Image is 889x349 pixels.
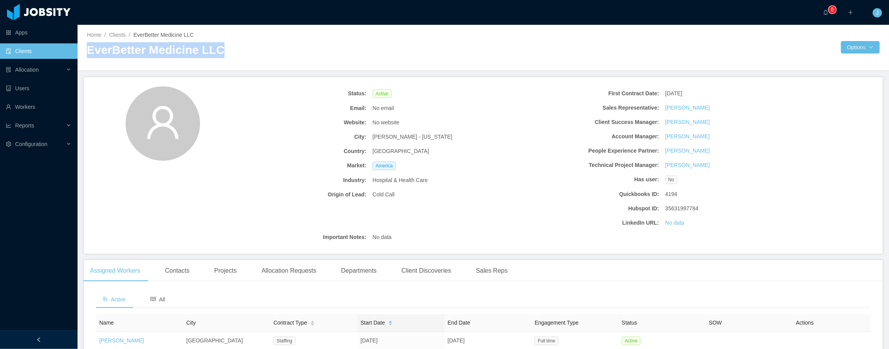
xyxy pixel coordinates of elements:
b: Market: [226,162,366,170]
span: City [186,320,196,326]
a: Clients [109,32,126,38]
a: No data [665,219,684,227]
span: No data [373,233,392,241]
i: icon: plus [848,10,853,15]
span: End Date [448,320,470,326]
span: / [104,32,106,38]
b: Sales Representative: [519,104,659,112]
a: [PERSON_NAME] [665,147,710,155]
b: Country: [226,147,366,155]
div: Sort [310,320,315,325]
i: icon: caret-down [311,323,315,325]
div: Sort [388,320,393,325]
span: America [373,162,396,170]
b: Important Notes: [226,233,366,241]
span: Allocation [15,67,39,73]
span: Configuration [15,141,47,147]
b: First Contract Date: [519,89,659,98]
i: icon: read [150,296,156,302]
span: Active [622,337,641,345]
span: [GEOGRAPHIC_DATA] [373,147,429,155]
i: icon: team [102,296,108,302]
a: [PERSON_NAME] [99,337,144,344]
i: icon: caret-up [388,320,392,322]
b: Has user: [519,175,659,184]
span: Active [102,296,126,303]
b: Origin of Lead: [226,191,366,199]
span: Actions [796,320,814,326]
div: Allocation Requests [255,260,322,282]
a: icon: robotUsers [6,81,71,96]
b: Email: [226,104,366,112]
button: Optionsicon: down [841,41,880,53]
i: icon: solution [6,67,11,72]
span: / [129,32,130,38]
i: icon: setting [6,141,11,147]
b: Client Success Manager: [519,118,659,126]
b: People Experience Partner: [519,147,659,155]
span: Cold Call [373,191,395,199]
div: Contacts [159,260,196,282]
b: Technical Project Manager: [519,161,659,169]
span: Start Date [361,319,385,327]
b: LinkedIn URL: [519,219,659,227]
b: Status: [226,89,366,98]
i: icon: caret-up [311,320,315,322]
b: Quickbooks ID: [519,190,659,198]
i: icon: line-chart [6,123,11,128]
a: [PERSON_NAME] [665,132,710,141]
span: Contract Type [273,319,307,327]
div: [DATE] [662,86,808,101]
a: icon: auditClients [6,43,71,59]
b: Website: [226,119,366,127]
i: icon: caret-down [388,323,392,325]
a: Home [87,32,101,38]
span: Status [622,320,637,326]
div: Client Discoveries [395,260,457,282]
span: 4194 [665,190,677,198]
span: 35631997784 [665,205,699,213]
i: icon: user [144,104,181,141]
span: No website [373,119,399,127]
span: Hospital & Health Care [373,176,428,184]
div: Assigned Workers [84,260,147,282]
i: icon: bell [823,10,829,15]
span: Active [373,89,392,98]
a: icon: appstoreApps [6,25,71,40]
b: Hubspot ID: [519,205,659,213]
a: [PERSON_NAME] [665,104,710,112]
h2: EverBetter Medicine LLC [87,42,483,58]
div: Projects [208,260,243,282]
b: Account Manager: [519,132,659,141]
a: [PERSON_NAME] [665,161,710,169]
b: City: [226,133,366,141]
span: EverBetter Medicine LLC [133,32,194,38]
div: Sales Reps [470,260,514,282]
span: No [665,175,677,184]
span: Name [99,320,114,326]
span: No email [373,104,394,112]
sup: 0 [829,6,836,14]
span: Reports [15,122,34,129]
span: Staffing [273,337,295,345]
b: Industry: [226,176,366,184]
a: icon: userWorkers [6,99,71,115]
span: SOW [709,320,722,326]
span: [PERSON_NAME] - [US_STATE] [373,133,452,141]
span: J [876,8,879,17]
div: Departments [335,260,383,282]
span: Engagement Type [535,320,578,326]
span: All [150,296,165,303]
a: [PERSON_NAME] [665,118,710,126]
span: Full time [535,337,558,345]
